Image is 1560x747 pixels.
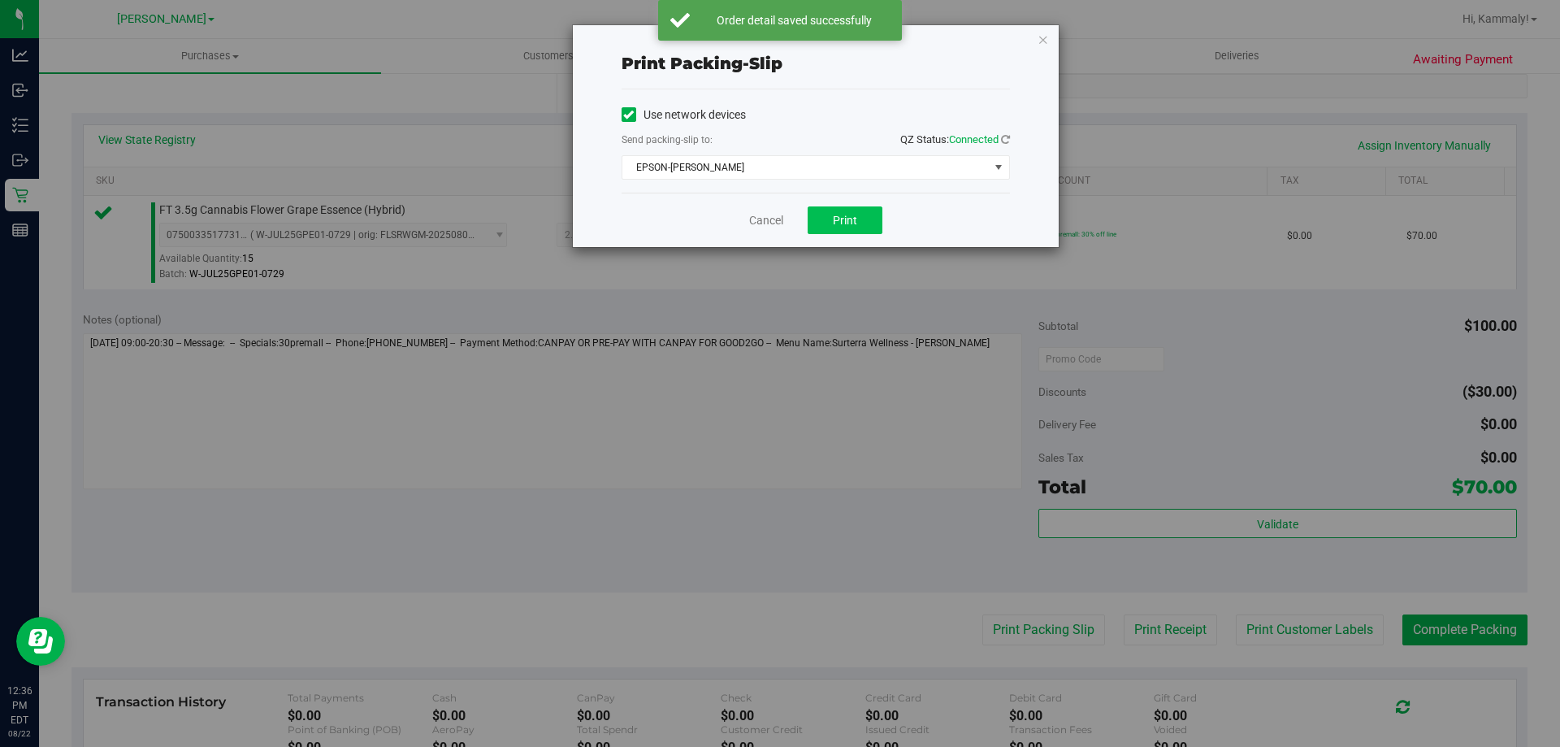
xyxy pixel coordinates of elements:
[949,133,999,145] span: Connected
[988,156,1008,179] span: select
[16,617,65,666] iframe: Resource center
[699,12,890,28] div: Order detail saved successfully
[833,214,857,227] span: Print
[808,206,882,234] button: Print
[622,54,782,73] span: Print packing-slip
[900,133,1010,145] span: QZ Status:
[622,132,713,147] label: Send packing-slip to:
[622,156,989,179] span: EPSON-[PERSON_NAME]
[622,106,746,124] label: Use network devices
[749,212,783,229] a: Cancel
